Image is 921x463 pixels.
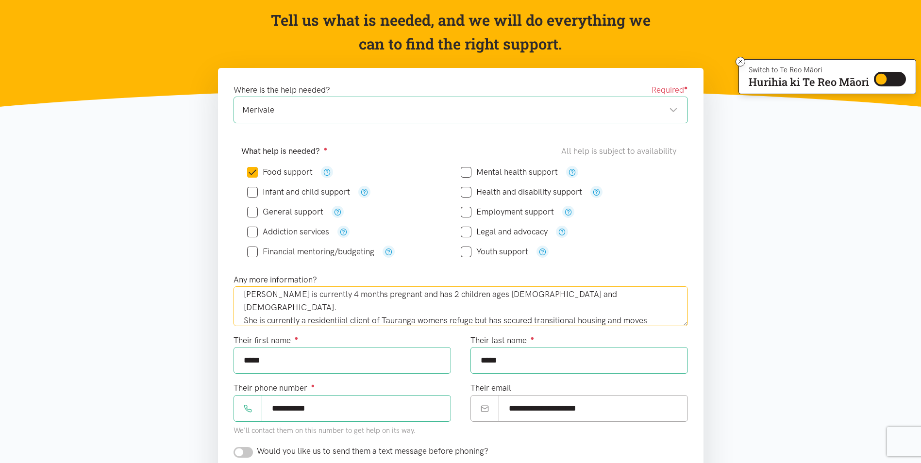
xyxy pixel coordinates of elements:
label: Financial mentoring/budgeting [247,248,374,256]
p: Switch to Te Reo Māori [749,67,869,73]
sup: ● [684,84,688,91]
label: Their first name [234,334,299,347]
label: Their phone number [234,381,315,395]
div: Merivale [242,103,678,116]
label: Legal and advocacy [461,228,548,236]
label: Employment support [461,208,554,216]
label: Where is the help needed? [234,83,330,97]
p: Hurihia ki Te Reo Māori [749,78,869,86]
input: Email [499,395,688,422]
label: Food support [247,168,313,176]
p: Tell us what is needed, and we will do everything we can to find the right support. [268,8,653,56]
label: Their email [470,381,511,395]
sup: ● [311,382,315,389]
label: General support [247,208,323,216]
sup: ● [324,145,328,152]
label: Any more information? [234,273,317,286]
sup: ● [295,334,299,342]
small: We'll contact them on this number to get help on its way. [234,426,416,435]
sup: ● [531,334,535,342]
input: Phone number [262,395,451,422]
label: Youth support [461,248,528,256]
span: Would you like us to send them a text message before phoning? [257,446,488,456]
label: Infant and child support [247,188,350,196]
label: Their last name [470,334,535,347]
label: Addiction services [247,228,329,236]
label: What help is needed? [241,145,328,158]
div: All help is subject to availability [561,145,680,158]
label: Health and disability support [461,188,582,196]
span: Required [652,83,688,97]
label: Mental health support [461,168,558,176]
